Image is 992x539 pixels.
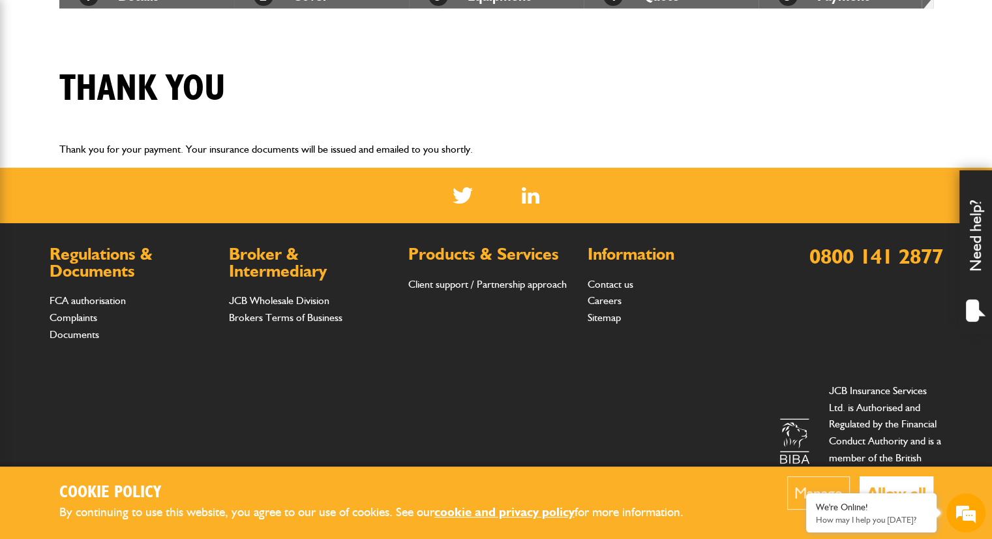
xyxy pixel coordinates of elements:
p: JCB Insurance Services Ltd. is Authorised and Regulated by the Financial Conduct Authority and is... [829,382,943,499]
h1: Thank you [59,67,226,111]
textarea: Type your message and hit 'Enter' [17,236,238,391]
button: Allow all [860,476,933,510]
a: FCA authorisation [50,294,126,307]
div: We're Online! [816,502,927,513]
a: cookie and privacy policy [434,504,575,519]
p: How may I help you today? [816,515,927,525]
p: By continuing to use this website, you agree to our use of cookies. See our for more information. [59,502,705,523]
div: Minimize live chat window [214,7,245,38]
h2: Information [588,246,754,263]
a: Brokers Terms of Business [229,311,342,324]
em: Start Chat [177,402,237,420]
h2: Products & Services [408,246,575,263]
button: Manage [787,476,850,510]
a: Documents [50,328,99,341]
h2: Broker & Intermediary [229,246,395,279]
h2: Regulations & Documents [50,246,216,279]
p: Thank you for your payment. Your insurance documents will be issued and emailed to you shortly. [59,141,933,158]
img: Twitter [453,187,473,204]
a: Client support / Partnership approach [408,278,567,290]
a: Careers [588,294,622,307]
img: Linked In [522,187,539,204]
a: 0800 141 2877 [809,243,943,269]
a: JCB Wholesale Division [229,294,329,307]
img: d_20077148190_company_1631870298795_20077148190 [22,72,55,91]
input: Enter your phone number [17,198,238,226]
a: LinkedIn [522,187,539,204]
a: Contact us [588,278,633,290]
input: Enter your email address [17,159,238,188]
a: Complaints [50,311,97,324]
input: Enter your last name [17,121,238,149]
div: Chat with us now [68,73,219,90]
a: Sitemap [588,311,621,324]
div: Need help? [959,170,992,333]
h2: Cookie Policy [59,483,705,503]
